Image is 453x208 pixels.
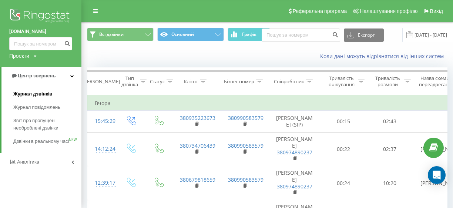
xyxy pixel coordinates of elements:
[1,67,81,85] a: Центр звернень
[95,176,110,190] div: 12:39:17
[321,111,367,132] td: 00:15
[430,8,443,14] span: Вихід
[121,75,138,88] div: Тип дзвінка
[87,28,154,41] button: Всі дзвінки
[367,132,413,166] td: 02:37
[228,176,264,183] a: 380990583579
[13,138,69,145] span: Дзвінки в реальному часі
[274,78,304,85] div: Співробітник
[360,8,417,14] span: Налаштування профілю
[367,111,413,132] td: 02:43
[9,7,72,26] img: Ringostat logo
[327,75,356,88] div: Тривалість очікування
[269,132,321,166] td: [PERSON_NAME]
[157,28,224,41] button: Основний
[293,8,347,14] span: Реферальна програма
[150,78,165,85] div: Статус
[9,52,29,60] div: Проекти
[184,78,198,85] div: Клієнт
[277,149,312,156] a: 380974890237
[13,101,81,114] a: Журнал повідомлень
[269,166,321,200] td: [PERSON_NAME]
[9,28,72,35] a: [DOMAIN_NAME]
[13,87,81,101] a: Журнал дзвінків
[13,135,81,148] a: Дзвінки в реальному часіNEW
[13,90,53,98] span: Журнал дзвінків
[242,32,256,37] span: Графік
[17,159,39,165] span: Аналiтика
[9,37,72,50] input: Пошук за номером
[99,31,124,37] span: Всі дзвінки
[262,28,340,42] input: Пошук за номером
[320,53,447,60] a: Коли дані можуть відрізнятися вiд інших систем
[228,142,264,149] a: 380990583579
[224,78,254,85] div: Бізнес номер
[344,28,384,42] button: Експорт
[228,114,264,121] a: 380990583579
[367,166,413,200] td: 10:20
[321,132,367,166] td: 00:22
[83,78,120,85] div: [PERSON_NAME]
[95,142,110,156] div: 14:12:24
[13,117,78,132] span: Звіт про пропущені необроблені дзвінки
[180,114,215,121] a: 380935223673
[277,183,312,190] a: 380974890237
[419,75,451,88] div: Назва схеми переадресації
[13,104,60,111] span: Журнал повідомлень
[180,142,215,149] a: 380734706439
[13,114,81,135] a: Звіт про пропущені необроблені дзвінки
[95,114,110,128] div: 15:45:29
[269,111,321,132] td: [PERSON_NAME] (SIP)
[180,176,215,183] a: 380679818659
[373,75,402,88] div: Тривалість розмови
[18,73,56,78] span: Центр звернень
[321,166,367,200] td: 00:24
[428,166,446,184] div: Open Intercom Messenger
[228,28,270,41] button: Графік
